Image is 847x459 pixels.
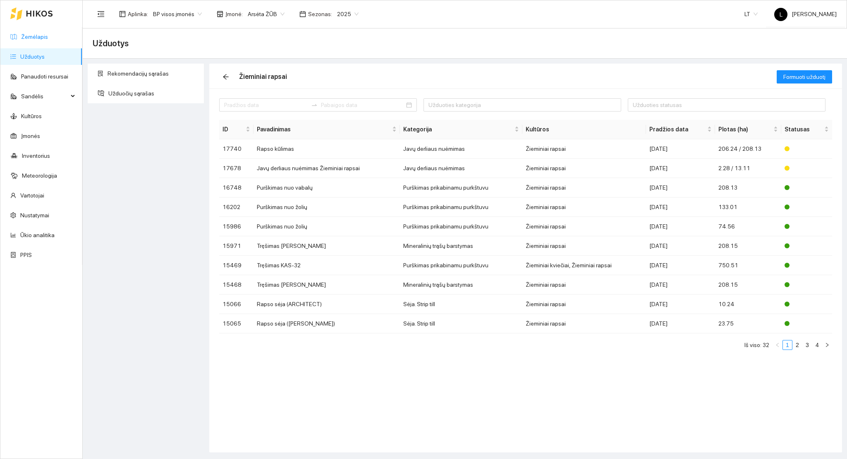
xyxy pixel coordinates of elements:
td: Javų derliaus nuėmimas [400,159,522,178]
div: [DATE] [649,144,712,153]
span: 206.24 / 208.13 [718,145,761,152]
div: [DATE] [649,300,712,309]
a: Vartotojai [20,192,44,199]
td: 15971 [219,236,254,256]
td: Žieminiai rapsai [522,314,646,333]
td: 15066 [219,295,254,314]
td: 15065 [219,314,254,333]
span: Kategorija [403,125,513,134]
button: Formuoti užduotį [777,70,832,83]
div: [DATE] [649,280,712,289]
td: 16748 [219,178,254,197]
li: 2 [792,340,802,350]
a: Įmonės [21,133,40,139]
span: swap-right [311,102,318,108]
th: this column's title is Pradžios data,this column is sortable [646,120,715,139]
td: Purškimas prikabinamu purkštuvu [400,197,522,217]
li: Atgal [773,340,782,350]
input: Pabaigos data [321,100,404,109]
td: 208.15 [715,236,781,256]
td: Žieminiai rapsai [522,217,646,236]
a: 4 [813,340,822,350]
span: L [780,8,782,21]
li: Pirmyn [822,340,832,350]
span: layout [119,11,126,17]
span: solution [98,71,103,76]
li: Iš viso: 32 [744,340,769,350]
a: 1 [783,340,792,350]
td: Purškimas prikabinamu purkštuvu [400,256,522,275]
div: [DATE] [649,202,712,212]
th: this column's title is Plotas (ha),this column is sortable [715,120,781,139]
span: left [775,342,780,347]
div: [DATE] [649,319,712,328]
td: Žieminiai rapsai [522,275,646,295]
td: 10.24 [715,295,781,314]
th: this column's title is Statusas,this column is sortable [781,120,832,139]
td: Rapso kūlimas [254,139,400,159]
td: Purškimas nuo žolių [254,197,400,217]
a: 3 [803,340,812,350]
td: Mineralinių trąšų barstymas [400,236,522,256]
span: Įmonė : [225,10,243,19]
button: menu-fold [93,6,109,22]
td: Žieminiai rapsai [522,197,646,217]
div: [DATE] [649,164,712,173]
td: 15469 [219,256,254,275]
div: [DATE] [649,183,712,192]
td: Žieminiai rapsai [522,139,646,159]
th: this column's title is Pavadinimas,this column is sortable [254,120,400,139]
a: Meteorologija [22,172,57,179]
td: Tręšimas KAS-32 [254,256,400,275]
td: Rapso sėja ([PERSON_NAME]) [254,314,400,333]
td: Purškimas nuo žolių [254,217,400,236]
td: Purškimas prikabinamu purkštuvu [400,178,522,197]
a: 2 [793,340,802,350]
span: Rekomendacijų sąrašas [108,65,198,82]
td: 15468 [219,275,254,295]
th: this column's title is Kategorija,this column is sortable [400,120,522,139]
td: 208.13 [715,178,781,197]
a: Žemėlapis [21,33,48,40]
a: Kultūros [21,113,42,119]
td: Javų derliaus nuėmimas [400,139,522,159]
th: this column's title is ID,this column is sortable [219,120,254,139]
div: [DATE] [649,261,712,270]
a: Užduotys [20,53,45,60]
span: Formuoti užduotį [783,72,825,81]
td: Žieminiai rapsai [522,236,646,256]
li: 3 [802,340,812,350]
td: Tręšimas [PERSON_NAME] [254,236,400,256]
span: 2025 [337,8,359,20]
span: 2.28 / 13.11 [718,165,750,171]
a: Panaudoti resursai [21,73,68,80]
div: Žieminiai rapsai [239,71,287,82]
span: Plotas (ha) [718,125,772,134]
span: arrow-left [220,74,232,80]
td: Žieminiai rapsai [522,295,646,314]
td: Purškimas prikabinamu purkštuvu [400,217,522,236]
td: 17678 [219,159,254,178]
button: right [822,340,832,350]
button: arrow-left [219,70,232,83]
div: [DATE] [649,241,712,250]
td: 17740 [219,139,254,159]
span: Aplinka : [128,10,148,19]
td: 16202 [219,197,254,217]
td: Žieminiai kviečiai, Žieminiai rapsai [522,256,646,275]
span: Sandėlis [21,88,68,105]
span: Sezonas : [308,10,332,19]
span: Užduotys [93,37,129,50]
span: calendar [299,11,306,17]
span: LT [744,8,758,20]
span: right [825,342,830,347]
td: 74.56 [715,217,781,236]
span: to [311,102,318,108]
td: 750.51 [715,256,781,275]
span: menu-fold [97,10,105,18]
td: 133.01 [715,197,781,217]
span: Statusas [785,125,823,134]
td: Rapso sėja (ARCHITECT) [254,295,400,314]
td: Purškimas nuo vabalų [254,178,400,197]
span: Arsėta ŽŪB [248,8,285,20]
